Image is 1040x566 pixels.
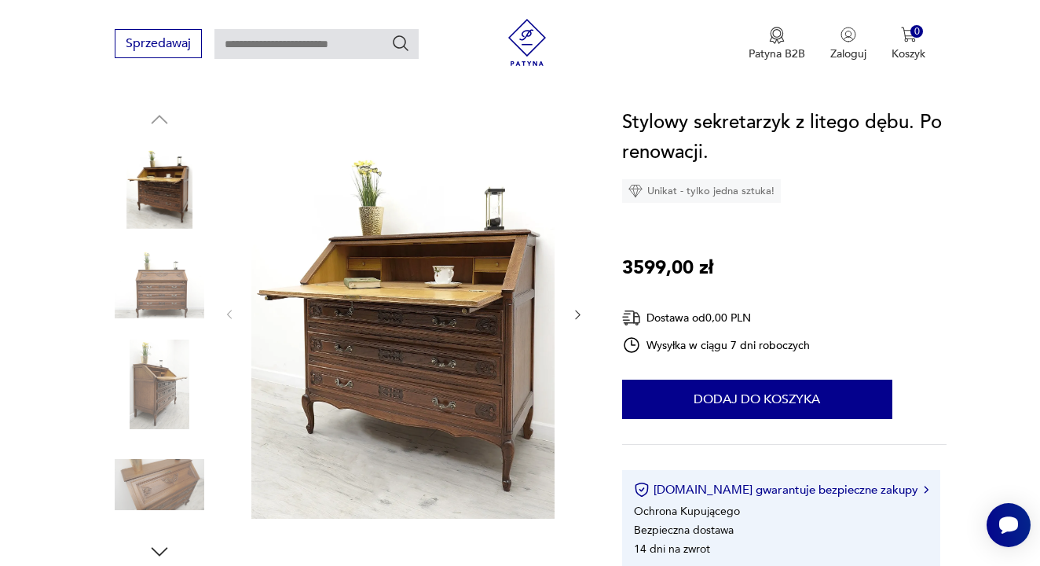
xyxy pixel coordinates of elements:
img: Ikona certyfikatu [634,482,650,498]
div: 0 [910,25,924,39]
li: Ochrona Kupującego [634,504,740,519]
img: Ikona strzałki w prawo [924,486,928,494]
img: Zdjęcie produktu Stylowy sekretarzyk z litego dębu. Po renowacji. [115,139,204,229]
img: Patyna - sklep z meblami i dekoracjami vintage [504,19,551,66]
a: Ikona medaluPatyna B2B [749,27,805,61]
div: Unikat - tylko jedna sztuka! [622,179,781,203]
p: 3599,00 zł [622,253,713,283]
button: Sprzedawaj [115,29,202,58]
img: Zdjęcie produktu Stylowy sekretarzyk z litego dębu. Po renowacji. [115,440,204,530]
h1: Stylowy sekretarzyk z litego dębu. Po renowacji. [622,108,947,167]
li: 14 dni na zwrot [634,542,710,557]
img: Zdjęcie produktu Stylowy sekretarzyk z litego dębu. Po renowacji. [115,340,204,429]
img: Zdjęcie produktu Stylowy sekretarzyk z litego dębu. Po renowacji. [251,108,555,519]
img: Ikonka użytkownika [840,27,856,42]
button: Zaloguj [830,27,866,61]
img: Ikona koszyka [901,27,917,42]
img: Ikona dostawy [622,308,641,328]
img: Ikona medalu [769,27,785,44]
p: Koszyk [892,46,925,61]
button: Patyna B2B [749,27,805,61]
button: [DOMAIN_NAME] gwarantuje bezpieczne zakupy [634,482,928,498]
a: Sprzedawaj [115,39,202,50]
p: Patyna B2B [749,46,805,61]
img: Zdjęcie produktu Stylowy sekretarzyk z litego dębu. Po renowacji. [115,240,204,329]
button: Szukaj [391,34,410,53]
img: Ikona diamentu [628,184,643,198]
div: Dostawa od 0,00 PLN [622,308,811,328]
button: Dodaj do koszyka [622,380,892,419]
button: 0Koszyk [892,27,925,61]
iframe: Smartsupp widget button [987,503,1031,547]
div: Wysyłka w ciągu 7 dni roboczych [622,336,811,355]
p: Zaloguj [830,46,866,61]
li: Bezpieczna dostawa [634,523,734,538]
